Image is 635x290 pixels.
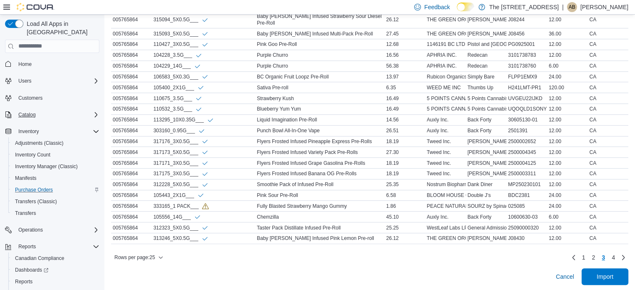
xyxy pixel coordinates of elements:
[588,147,628,157] div: CA
[385,50,425,60] div: 16.56
[385,223,425,233] div: 25.25
[466,93,506,103] div: 5 Points Cannabis
[569,252,579,262] a: Previous page
[255,72,385,82] div: BC Organic Fruit Loopz Pre-Roll
[466,50,506,60] div: Redecan
[588,179,628,189] div: CA
[588,15,628,25] div: CA
[588,93,628,103] div: CA
[255,212,385,222] div: Chemzilla
[255,147,385,157] div: Flyers Frosted Infused Variety Pack Pre-Rolls
[111,50,152,60] div: 005765864
[588,126,628,136] div: CA
[608,251,618,264] a: Page 4 of 4
[202,73,208,80] svg: Info
[15,210,36,217] span: Transfers
[506,15,547,25] div: J08244
[202,30,208,37] svg: Info
[466,61,506,71] div: Redecan
[202,182,208,188] svg: Info
[111,104,152,114] div: 005765864
[15,110,99,120] span: Catalog
[547,115,587,125] div: 12.00
[506,190,547,200] div: BDC2381
[15,126,99,136] span: Inventory
[385,233,425,243] div: 26.12
[425,158,465,168] div: Tweed Inc.
[18,111,35,118] span: Catalog
[111,212,152,222] div: 005765864
[597,272,613,281] span: Import
[12,150,99,160] span: Inventory Count
[15,59,35,69] a: Home
[425,147,465,157] div: Tweed Inc.
[425,115,465,125] div: Auxly Inc.
[111,147,152,157] div: 005765864
[588,136,628,146] div: CA
[111,201,152,211] div: 005765864
[588,201,628,211] div: CA
[385,201,425,211] div: 1.86
[15,163,78,170] span: Inventory Manager (Classic)
[425,212,465,222] div: Auxly Inc.
[15,242,39,252] button: Reports
[12,253,68,263] a: Canadian Compliance
[111,126,152,136] div: 005765864
[385,126,425,136] div: 26.51
[111,15,152,25] div: 005765864
[588,158,628,168] div: CA
[8,196,103,207] button: Transfers (Classic)
[111,223,152,233] div: 005765864
[547,61,587,71] div: 6.00
[425,93,465,103] div: 5 POINTS CANNABIS INC
[385,61,425,71] div: 56.38
[547,223,587,233] div: 12.00
[425,15,465,25] div: THE GREEN ORGANIC DUTCHMAN
[466,190,506,200] div: Double J's
[153,30,208,37] div: 315093_5X0.5G___
[207,117,214,124] svg: Info
[582,268,628,285] button: Import
[385,29,425,39] div: 27.45
[111,93,152,103] div: 005765864
[466,15,506,25] div: [PERSON_NAME]
[15,76,35,86] button: Users
[552,268,577,285] button: Cancel
[2,126,103,137] button: Inventory
[425,29,465,39] div: THE GREEN ORGANIC DUTCHMAN
[15,110,39,120] button: Catalog
[12,185,56,195] a: Purchase Orders
[255,50,385,60] div: Purple Churro
[255,201,385,211] div: Fully Blasted Strawberry Mango Gummy
[111,136,152,146] div: 005765864
[385,147,425,157] div: 27.30
[457,3,474,11] input: Dark Mode
[255,39,385,49] div: Pink Goo Pre-Roll
[506,72,547,82] div: FLPP1EMX9
[153,181,208,188] div: 312228_5X0.5G___
[466,39,506,49] div: Pistol and [GEOGRAPHIC_DATA]
[15,76,99,86] span: Users
[111,61,152,71] div: 005765864
[15,187,53,193] span: Purchase Orders
[202,203,209,209] svg: Info
[111,190,152,200] div: 005765864
[111,179,152,189] div: 005765864
[153,138,208,145] div: 317176_3X0.5G___
[202,138,208,145] svg: Info
[153,170,208,177] div: 317175_3X0.5G___
[466,104,506,114] div: 5 Points Cannabis
[15,255,64,262] span: Canadian Compliance
[153,95,202,102] div: 110675_3.5G___
[153,84,204,91] div: 105400_2X1G___
[547,201,587,211] div: 24.00
[506,61,547,71] div: 3101738760
[556,272,574,281] span: Cancel
[15,225,46,235] button: Operations
[15,267,48,273] span: Dashboards
[588,190,628,200] div: CA
[425,83,465,93] div: WEED ME INC
[2,109,103,121] button: Catalog
[153,149,208,156] div: 317173_5X0.5G___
